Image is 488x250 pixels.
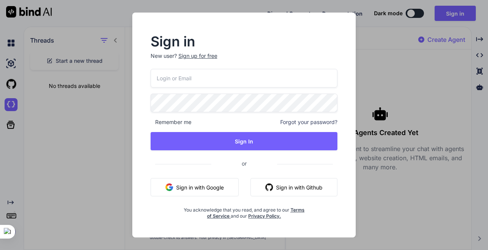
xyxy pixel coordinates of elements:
[151,118,191,126] span: Remember me
[151,69,338,88] input: Login or Email
[181,202,306,219] div: You acknowledge that you read, and agree to our and our
[165,183,173,191] img: google
[151,132,338,150] button: Sign In
[248,213,281,219] a: Privacy Policy.
[207,207,305,219] a: Terms of Service
[280,118,337,126] span: Forgot your password?
[250,178,337,196] button: Sign in with Github
[151,35,338,48] h2: Sign in
[151,178,239,196] button: Sign in with Google
[178,52,217,60] div: Sign up for free
[265,183,273,191] img: github
[211,154,277,173] span: or
[151,52,338,69] p: New user?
